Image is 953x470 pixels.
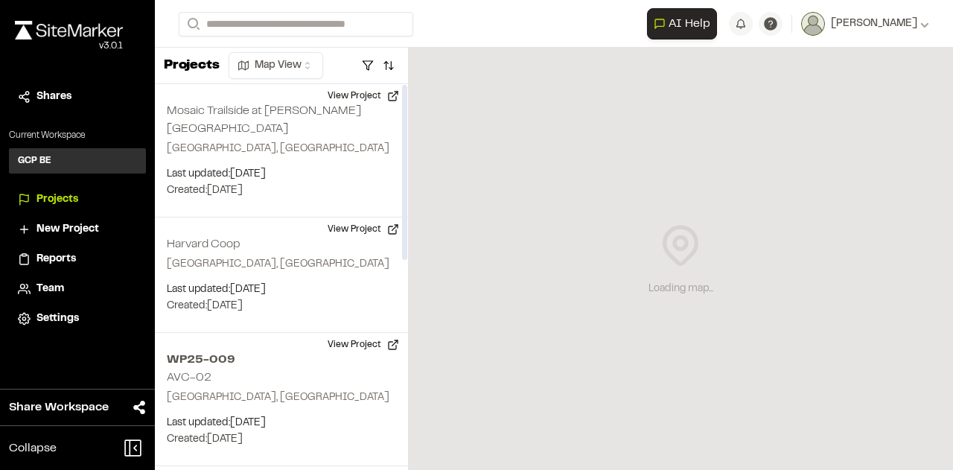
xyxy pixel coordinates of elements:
[18,191,137,208] a: Projects
[36,191,78,208] span: Projects
[167,282,396,298] p: Last updated: [DATE]
[179,12,205,36] button: Search
[669,15,710,33] span: AI Help
[167,166,396,182] p: Last updated: [DATE]
[801,12,825,36] img: User
[167,415,396,431] p: Last updated: [DATE]
[167,106,361,134] h2: Mosaic Trailside at [PERSON_NAME][GEOGRAPHIC_DATA]
[9,439,57,457] span: Collapse
[167,431,396,448] p: Created: [DATE]
[167,239,240,250] h2: Harvard Coop
[36,311,79,327] span: Settings
[319,333,408,357] button: View Project
[18,154,51,168] h3: GCP BE
[15,39,123,53] div: Oh geez...please don't...
[167,256,396,273] p: [GEOGRAPHIC_DATA], [GEOGRAPHIC_DATA]
[18,281,137,297] a: Team
[167,372,211,383] h2: AVC-02
[164,56,220,76] p: Projects
[36,251,76,267] span: Reports
[18,311,137,327] a: Settings
[319,84,408,108] button: View Project
[36,281,64,297] span: Team
[18,89,137,105] a: Shares
[648,281,713,297] div: Loading map...
[18,221,137,238] a: New Project
[167,182,396,199] p: Created: [DATE]
[167,298,396,314] p: Created: [DATE]
[36,89,71,105] span: Shares
[15,21,123,39] img: rebrand.png
[167,141,396,157] p: [GEOGRAPHIC_DATA], [GEOGRAPHIC_DATA]
[18,251,137,267] a: Reports
[9,129,146,142] p: Current Workspace
[647,8,717,39] button: Open AI Assistant
[36,221,99,238] span: New Project
[319,217,408,241] button: View Project
[801,12,929,36] button: [PERSON_NAME]
[167,351,396,369] h2: WP25-009
[9,398,109,416] span: Share Workspace
[831,16,917,32] span: [PERSON_NAME]
[167,390,396,406] p: [GEOGRAPHIC_DATA], [GEOGRAPHIC_DATA]
[647,8,723,39] div: Open AI Assistant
